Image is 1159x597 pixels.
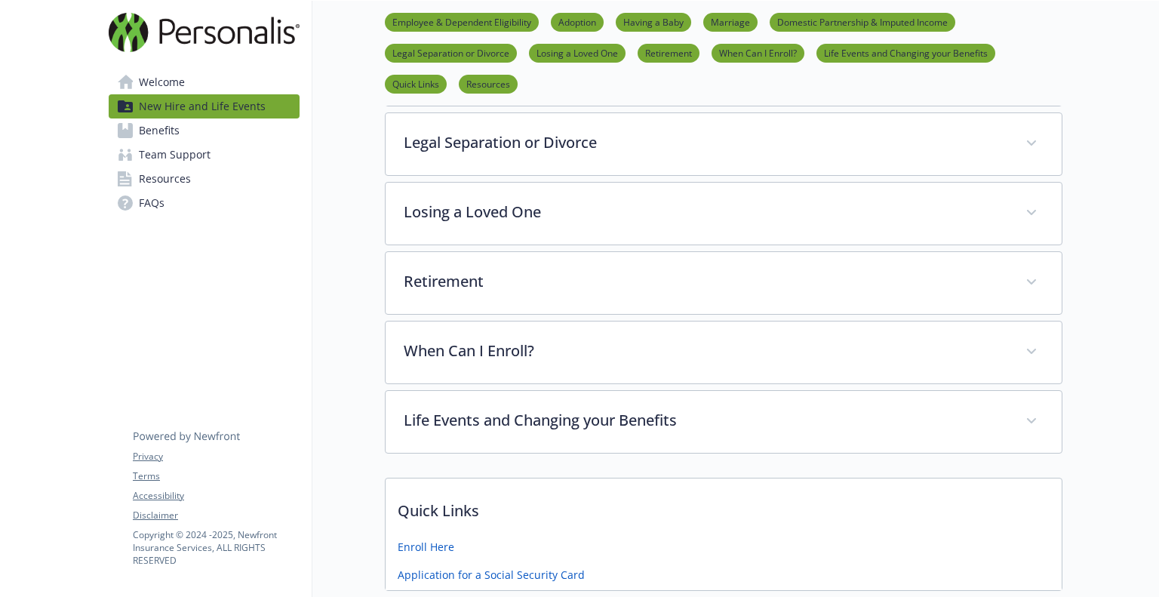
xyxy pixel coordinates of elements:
p: Legal Separation or Divorce [404,131,1007,154]
a: Disclaimer [133,509,299,522]
a: FAQs [109,191,300,215]
p: Quick Links [386,479,1062,534]
a: Application for a Social Security Card [398,567,585,583]
p: When Can I Enroll? [404,340,1007,362]
span: Resources [139,167,191,191]
a: Benefits [109,118,300,143]
a: Quick Links [385,76,447,91]
a: Accessibility [133,489,299,503]
div: Losing a Loved One [386,183,1062,245]
span: Team Support [139,143,211,167]
div: Retirement [386,252,1062,314]
a: Employee & Dependent Eligibility [385,14,539,29]
a: Legal Separation or Divorce [385,45,517,60]
a: Team Support [109,143,300,167]
a: Retirement [638,45,699,60]
a: Marriage [703,14,758,29]
a: Having a Baby [616,14,691,29]
a: Adoption [551,14,604,29]
span: Benefits [139,118,180,143]
a: Domestic Partnership & Imputed Income [770,14,955,29]
a: Resources [109,167,300,191]
p: Losing a Loved One [404,201,1007,223]
span: Welcome [139,70,185,94]
span: New Hire and Life Events [139,94,266,118]
a: Resources [459,76,518,91]
div: When Can I Enroll? [386,322,1062,383]
p: Retirement [404,270,1007,293]
a: Life Events and Changing your Benefits [816,45,995,60]
a: Terms [133,469,299,483]
div: Legal Separation or Divorce [386,113,1062,175]
div: Life Events and Changing your Benefits [386,391,1062,453]
p: Life Events and Changing your Benefits [404,409,1007,432]
a: Enroll Here [398,539,454,555]
a: When Can I Enroll? [712,45,804,60]
span: FAQs [139,191,164,215]
a: Welcome [109,70,300,94]
a: Privacy [133,450,299,463]
a: Losing a Loved One [529,45,626,60]
p: Copyright © 2024 - 2025 , Newfront Insurance Services, ALL RIGHTS RESERVED [133,528,299,567]
a: New Hire and Life Events [109,94,300,118]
